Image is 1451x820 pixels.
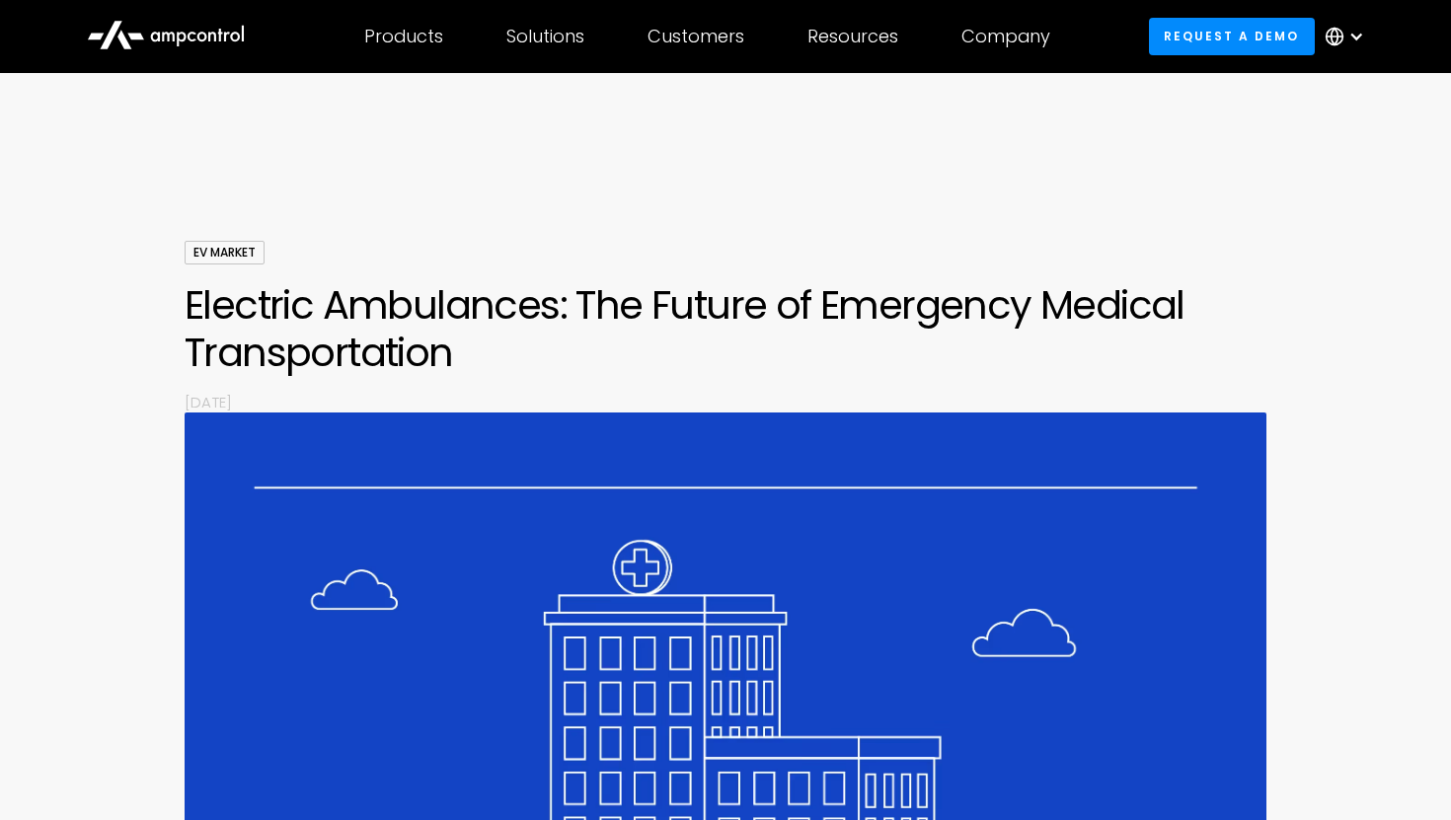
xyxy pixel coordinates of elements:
[185,392,1266,412] p: [DATE]
[807,26,898,47] div: Resources
[961,26,1050,47] div: Company
[506,26,584,47] div: Solutions
[1149,18,1315,54] a: Request a demo
[648,26,744,47] div: Customers
[185,241,265,264] div: EV Market
[364,26,443,47] div: Products
[185,281,1266,376] h1: Electric Ambulances: The Future of Emergency Medical Transportation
